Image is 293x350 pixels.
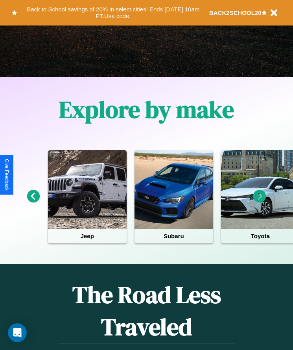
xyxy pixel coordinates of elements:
[4,159,9,191] div: Give Feedback
[48,229,127,243] h4: Jeep
[59,279,234,343] h1: The Road Less Traveled
[59,93,234,126] h1: Explore by make
[8,323,27,342] div: Open Intercom Messenger
[135,229,213,243] h4: Subaru
[17,4,209,22] button: Back to School savings of 20% in select cities! Ends [DATE] 10am PT.Use code:
[209,9,262,16] b: BACK2SCHOOL20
